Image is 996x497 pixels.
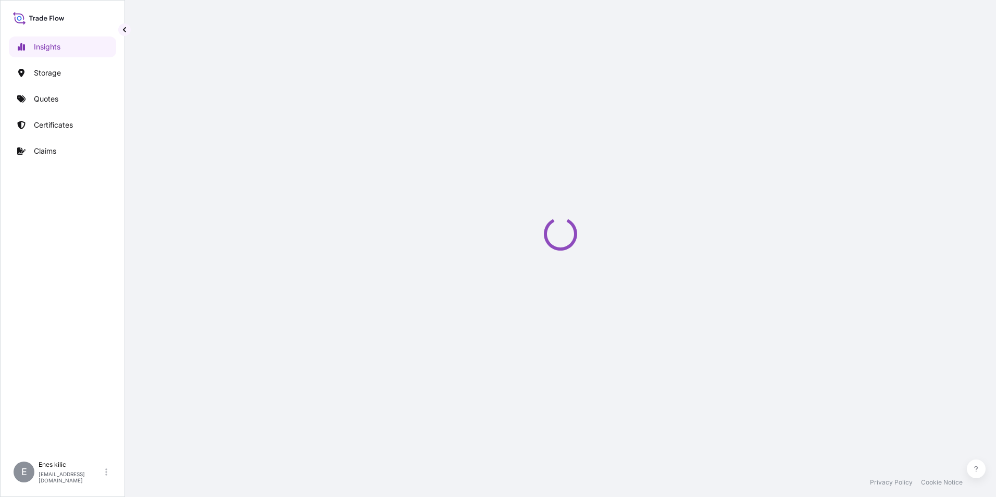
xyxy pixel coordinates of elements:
p: [EMAIL_ADDRESS][DOMAIN_NAME] [39,471,103,483]
p: Storage [34,68,61,78]
p: Quotes [34,94,58,104]
span: E [21,467,27,477]
p: Insights [34,42,60,52]
p: Enes kilic [39,461,103,469]
p: Certificates [34,120,73,130]
a: Storage [9,63,116,83]
p: Claims [34,146,56,156]
a: Insights [9,36,116,57]
a: Claims [9,141,116,161]
a: Quotes [9,89,116,109]
a: Cookie Notice [921,478,963,487]
a: Certificates [9,115,116,135]
a: Privacy Policy [870,478,913,487]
